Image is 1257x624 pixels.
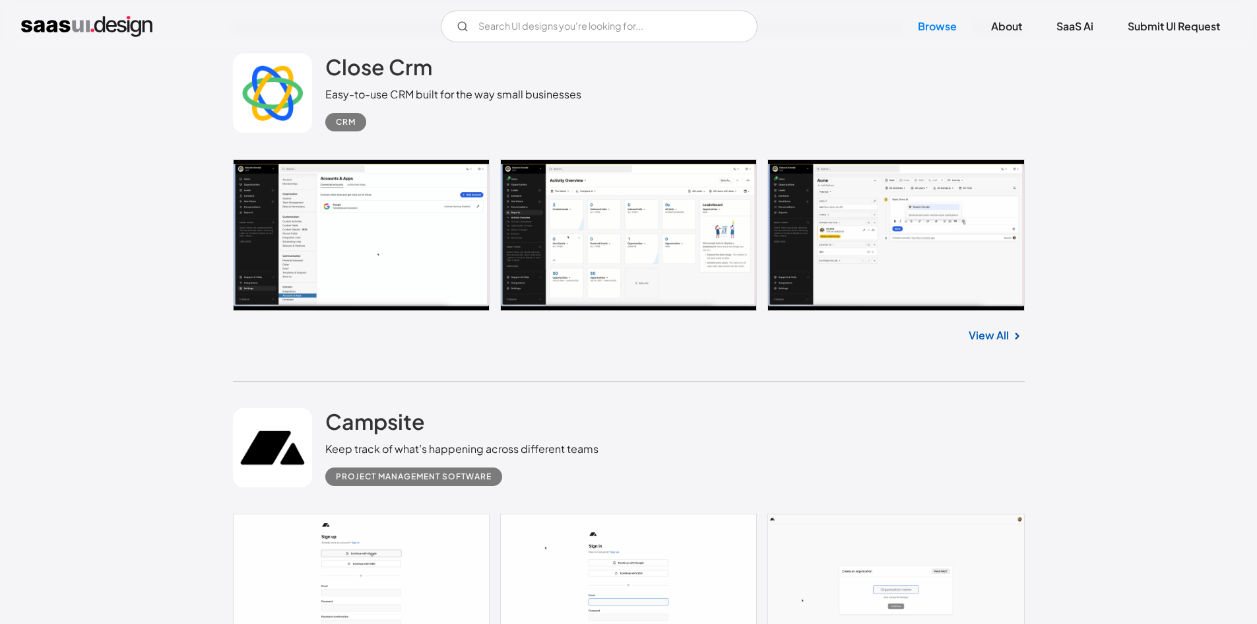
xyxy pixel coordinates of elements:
a: SaaS Ai [1041,12,1109,41]
a: Campsite [325,408,425,441]
a: Close Crm [325,53,432,87]
a: home [21,16,152,37]
a: Browse [902,12,973,41]
div: Keep track of what’s happening across different teams [325,441,598,457]
form: Email Form [441,11,757,42]
h2: Close Crm [325,53,432,80]
div: Easy-to-use CRM built for the way small businesses [325,87,581,102]
div: CRM [336,114,356,130]
a: Submit UI Request [1112,12,1236,41]
a: About [975,12,1038,41]
div: Project Management Software [336,469,492,485]
input: Search UI designs you're looking for... [441,11,757,42]
h2: Campsite [325,408,425,434]
a: View All [969,328,1009,343]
